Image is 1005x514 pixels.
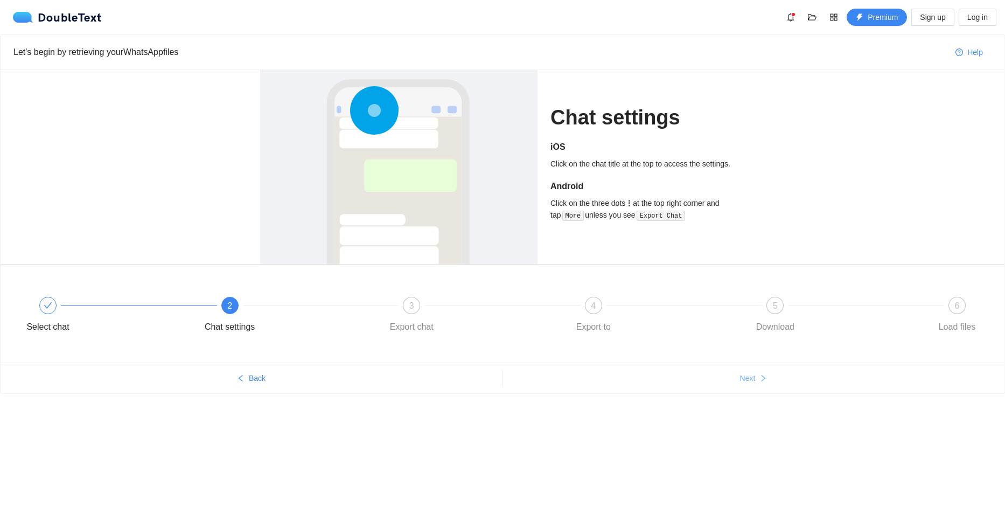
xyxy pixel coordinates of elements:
[17,297,199,336] div: Select chat
[744,297,926,336] div: 5Download
[380,297,562,336] div: 3Export chat
[550,180,745,193] h5: Android
[550,141,745,154] h5: iOS
[13,45,947,59] div: Let's begin by retrieving your WhatsApp files
[926,297,988,336] div: 6Load files
[868,11,898,23] span: Premium
[756,318,794,336] div: Download
[44,301,52,310] span: check
[237,374,245,383] span: left
[591,301,596,310] span: 4
[637,211,685,221] code: Export Chat
[911,9,954,26] button: Sign up
[26,318,69,336] div: Select chat
[625,199,633,207] b: ⋮
[502,370,1004,387] button: Nextright
[550,105,745,130] h1: Chat settings
[920,11,945,23] span: Sign up
[1,370,502,387] button: leftBack
[826,13,842,22] span: appstore
[939,318,976,336] div: Load files
[773,301,778,310] span: 5
[550,197,745,221] div: Click on the three dots at the top right corner and tap unless you see
[13,12,102,23] a: logoDoubleText
[740,372,756,384] span: Next
[199,297,381,336] div: 2Chat settings
[967,46,983,58] span: Help
[759,374,767,383] span: right
[13,12,38,23] img: logo
[825,9,842,26] button: appstore
[955,301,960,310] span: 6
[562,211,584,221] code: More
[783,13,799,22] span: bell
[856,13,863,22] span: thunderbolt
[409,301,414,310] span: 3
[390,318,434,336] div: Export chat
[967,11,988,23] span: Log in
[576,318,611,336] div: Export to
[205,318,255,336] div: Chat settings
[249,372,266,384] span: Back
[955,48,963,57] span: question-circle
[947,44,992,61] button: question-circleHelp
[804,9,821,26] button: folder-open
[782,9,799,26] button: bell
[227,301,232,310] span: 2
[959,9,996,26] button: Log in
[804,13,820,22] span: folder-open
[550,158,745,170] div: Click on the chat title at the top to access the settings.
[847,9,907,26] button: thunderboltPremium
[13,12,102,23] div: DoubleText
[562,297,744,336] div: 4Export to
